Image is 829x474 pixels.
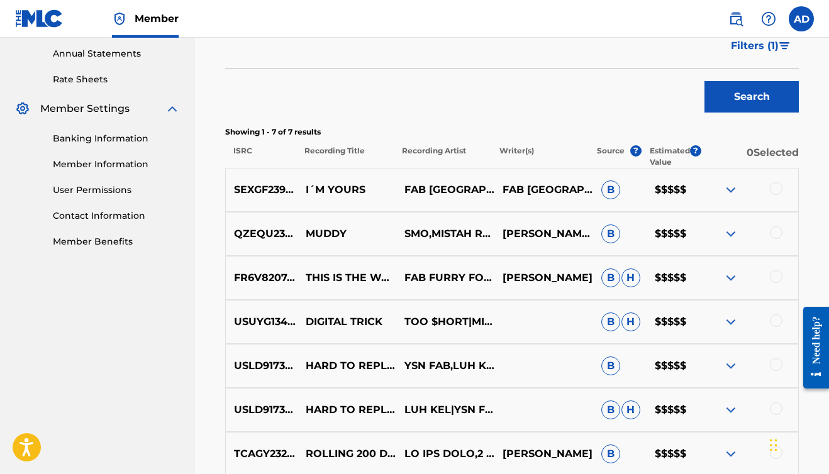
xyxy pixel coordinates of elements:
[789,6,814,31] div: User Menu
[601,180,620,199] span: B
[794,296,829,400] iframe: Resource Center
[601,400,620,419] span: B
[491,145,589,168] p: Writer(s)
[396,270,494,285] p: FAB FURRY FOUR
[723,226,738,241] img: expand
[298,182,396,197] p: I´M YOURS
[646,402,699,417] p: $$$$$
[690,145,701,157] span: ?
[723,6,748,31] a: Public Search
[646,270,699,285] p: $$$$$
[723,182,738,197] img: expand
[723,314,738,329] img: expand
[53,235,180,248] a: Member Benefits
[298,402,396,417] p: HARD TO REPLACE
[728,11,743,26] img: search
[226,402,298,417] p: USLD91735557
[396,182,494,197] p: FAB [GEOGRAPHIC_DATA]
[646,182,699,197] p: $$$$$
[225,126,799,138] p: Showing 1 - 7 of 7 results
[53,132,180,145] a: Banking Information
[766,414,829,474] iframe: Chat Widget
[298,314,396,329] p: DIGITAL TRICK
[396,314,494,329] p: TOO $HORT|MISTAH F.A.B.
[646,446,699,461] p: $$$$$
[723,270,738,285] img: expand
[15,101,30,116] img: Member Settings
[226,226,298,241] p: QZEQU2300690
[779,42,790,50] img: filter
[226,270,298,285] p: FR6V82074817
[225,145,296,168] p: ISRC
[396,226,494,241] p: SMO,MISTAH RAIN
[761,11,776,26] img: help
[646,358,699,373] p: $$$$$
[226,358,298,373] p: USLD91735557
[15,9,64,28] img: MLC Logo
[494,226,593,241] p: [PERSON_NAME], [PERSON_NAME]
[226,182,298,197] p: SEXGF2390048
[53,209,180,223] a: Contact Information
[601,224,620,243] span: B
[601,268,620,287] span: B
[53,47,180,60] a: Annual Statements
[756,6,781,31] div: Help
[53,184,180,197] a: User Permissions
[494,446,593,461] p: [PERSON_NAME]
[165,101,180,116] img: expand
[396,402,494,417] p: LUH KEL|YSN FAB
[770,426,777,464] div: Drag
[646,314,699,329] p: $$$$$
[621,400,640,419] span: H
[494,270,593,285] p: [PERSON_NAME]
[226,314,298,329] p: USUYG1348106
[601,444,620,463] span: B
[135,11,179,26] span: Member
[597,145,625,168] p: Source
[53,73,180,86] a: Rate Sheets
[621,312,640,331] span: H
[396,358,494,373] p: YSN FAB,LUH KEL
[630,145,642,157] span: ?
[494,182,593,197] p: FAB [GEOGRAPHIC_DATA]
[298,446,396,461] p: ROLLING 200 DEEP
[298,270,396,285] p: THIS IS THE WAY WE BRUSH OUR TEETH
[650,145,690,168] p: Estimated Value
[396,446,494,461] p: LO IPS DOLO,2 SITAME,7C AD'ELI,44 SE,DO EIUSMOD,TEMPO,INCIDID,UTL,ETDO MAGN,AL,E ADMI,VENIA QUI N...
[394,145,491,168] p: Recording Artist
[723,358,738,373] img: expand
[112,11,127,26] img: Top Rightsholder
[298,226,396,241] p: MUDDY
[298,358,396,373] p: HARD TO REPLACE
[601,312,620,331] span: B
[723,446,738,461] img: expand
[723,30,799,62] button: Filters (1)
[40,101,130,116] span: Member Settings
[731,38,779,53] span: Filters ( 1 )
[226,446,298,461] p: TCAGY2325433
[723,402,738,417] img: expand
[701,145,799,168] p: 0 Selected
[601,356,620,375] span: B
[296,145,394,168] p: Recording Title
[646,226,699,241] p: $$$$$
[704,81,799,113] button: Search
[621,268,640,287] span: H
[53,158,180,171] a: Member Information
